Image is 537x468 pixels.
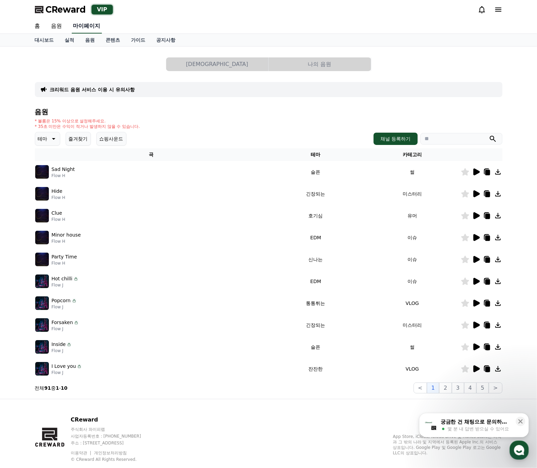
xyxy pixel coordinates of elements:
[52,217,65,222] p: Flow H
[269,57,371,71] button: 나의 음원
[63,227,71,233] span: 대화
[52,304,77,310] p: Flow J
[35,296,49,310] img: music
[88,217,131,234] a: 설정
[166,57,269,71] a: [DEMOGRAPHIC_DATA]
[71,433,154,439] p: 사업자등록번호 : [PHONE_NUMBER]
[52,173,75,178] p: Flow H
[100,34,126,46] a: 콘텐츠
[364,270,461,292] td: 이슈
[267,227,364,249] td: EDM
[364,161,461,183] td: 썰
[364,249,461,270] td: 이슈
[80,34,100,46] a: 음원
[52,253,77,260] p: Party Time
[35,340,49,354] img: music
[427,383,439,393] button: 1
[35,187,49,201] img: music
[364,148,461,161] th: 카테고리
[267,148,364,161] th: 테마
[267,292,364,314] td: 통통튀는
[66,132,91,146] button: 즐겨찾기
[267,314,364,336] td: 긴장되는
[45,217,88,234] a: 대화
[50,86,135,93] a: 크리워드 음원 서비스 이용 시 유의사항
[35,362,49,376] img: music
[35,4,86,15] a: CReward
[46,4,86,15] span: CReward
[52,260,77,266] p: Flow H
[52,319,73,326] p: Forsaken
[35,385,68,391] p: 전체 중 -
[452,383,464,393] button: 3
[52,326,79,332] p: Flow J
[267,270,364,292] td: EDM
[35,108,502,116] h4: 음원
[106,227,114,232] span: 설정
[151,34,181,46] a: 공지사항
[52,239,81,244] p: Flow H
[166,57,268,71] button: [DEMOGRAPHIC_DATA]
[2,217,45,234] a: 홈
[364,358,461,380] td: VLOG
[29,34,59,46] a: 대시보드
[267,183,364,205] td: 긴장되는
[52,195,65,200] p: Flow H
[267,205,364,227] td: 호기심
[44,385,51,391] strong: 91
[374,133,417,145] button: 채널 등록하기
[71,451,92,455] a: 이용약관
[46,19,68,34] a: 음원
[35,132,60,146] button: 테마
[364,314,461,336] td: 미스터리
[52,210,62,217] p: Clue
[364,292,461,314] td: VLOG
[439,383,452,393] button: 2
[364,205,461,227] td: 유머
[52,348,72,353] p: Flow J
[61,385,67,391] strong: 10
[52,363,76,370] p: I Love you
[464,383,476,393] button: 4
[393,434,502,456] p: App Store, iCloud, iCloud Drive 및 iTunes Store는 미국과 그 밖의 나라 및 지역에서 등록된 Apple Inc.의 서비스 상표입니다. Goo...
[72,19,102,34] a: 마이페이지
[52,341,66,348] p: Inside
[35,231,49,244] img: music
[52,188,63,195] p: Hide
[71,440,154,446] p: 주소 : [STREET_ADDRESS]
[71,427,154,432] p: 주식회사 와이피랩
[35,253,49,266] img: music
[35,165,49,179] img: music
[52,231,81,239] p: Minor house
[35,148,268,161] th: 곡
[35,209,49,223] img: music
[71,416,154,424] p: CReward
[126,34,151,46] a: 가이드
[35,124,140,129] p: * 35초 미만은 수익이 적거나 발생하지 않을 수 있습니다.
[59,34,80,46] a: 실적
[71,457,154,462] p: © CReward All Rights Reserved.
[52,282,79,288] p: Flow J
[364,183,461,205] td: 미스터리
[414,383,427,393] button: <
[52,275,72,282] p: Hot chilli
[92,5,113,14] div: VIP
[96,132,126,146] button: 쇼핑사운드
[35,318,49,332] img: music
[52,297,71,304] p: Popcorn
[364,227,461,249] td: 이슈
[52,370,82,375] p: Flow J
[22,227,26,232] span: 홈
[52,166,75,173] p: Sad Night
[489,383,502,393] button: >
[267,249,364,270] td: 신나는
[35,118,140,124] p: * 볼륨은 15% 이상으로 설정해주세요.
[29,19,46,34] a: 홈
[56,385,59,391] strong: 1
[38,134,48,144] p: 테마
[476,383,489,393] button: 5
[35,275,49,288] img: music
